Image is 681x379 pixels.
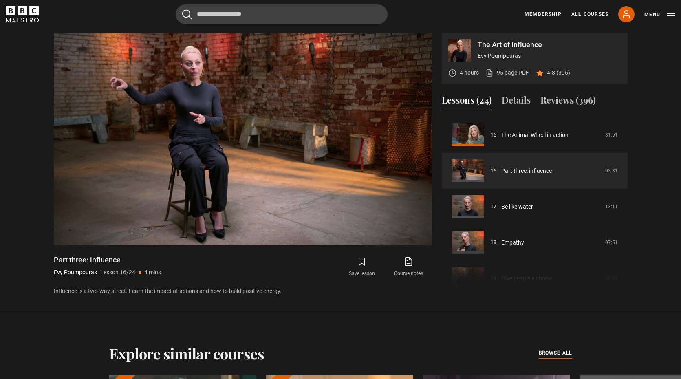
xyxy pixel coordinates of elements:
[54,33,432,245] video-js: Video Player
[478,52,621,60] p: Evy Poumpouras
[501,167,552,175] a: Part three: influence
[485,68,529,77] a: 95 page PDF
[540,93,596,110] button: Reviews (396)
[442,93,492,110] button: Lessons (24)
[54,255,161,265] h1: Part three: influence
[339,255,385,279] button: Save lesson
[460,68,479,77] p: 4 hours
[385,255,432,279] a: Course notes
[547,68,570,77] p: 4.8 (396)
[539,349,572,358] a: browse all
[176,4,388,24] input: Search
[54,287,432,295] p: Influence is a two-way street. Learn the impact of actions and how to build positive energy.
[478,41,621,48] p: The Art of Influence
[109,345,264,362] h2: Explore similar courses
[100,268,135,277] p: Lesson 16/24
[144,268,161,277] p: 4 mins
[525,11,562,18] a: Membership
[571,11,608,18] a: All Courses
[502,93,531,110] button: Details
[182,9,192,20] button: Submit the search query
[644,11,675,19] button: Toggle navigation
[54,268,97,277] p: Evy Poumpouras
[501,238,524,247] a: Empathy
[539,349,572,357] span: browse all
[501,131,569,139] a: The Animal Wheel in action
[6,6,39,22] svg: BBC Maestro
[501,203,533,211] a: Be like water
